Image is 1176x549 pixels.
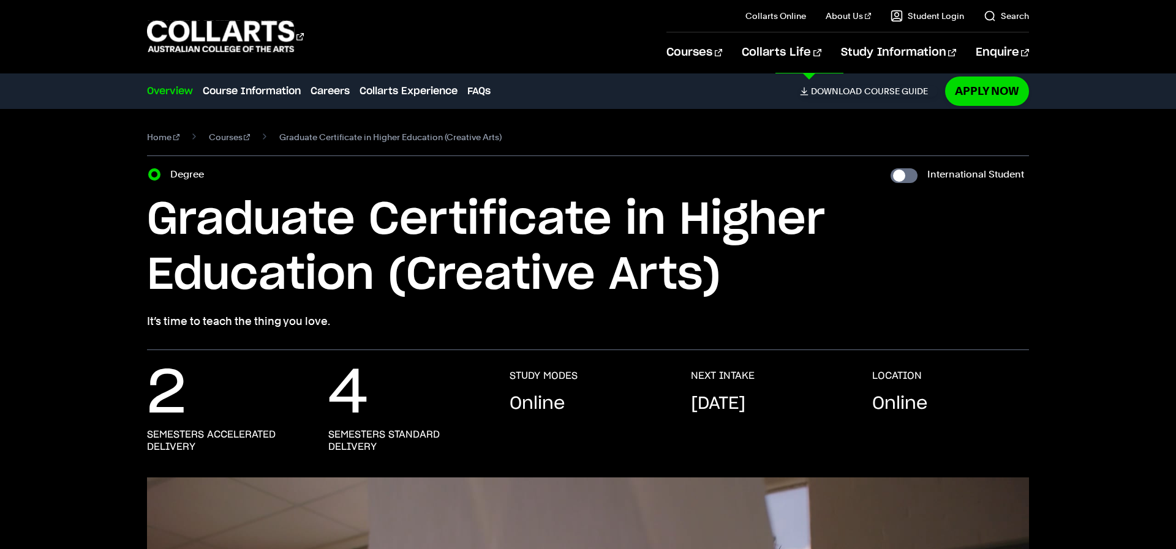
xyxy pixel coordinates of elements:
h3: LOCATION [872,370,922,382]
p: Online [872,392,927,416]
p: 2 [147,370,186,419]
h1: Graduate Certificate in Higher Education (Creative Arts) [147,193,1029,303]
a: FAQs [467,84,491,99]
p: [DATE] [691,392,745,416]
p: It’s time to teach the thing you love. [147,313,1029,330]
a: Student Login [891,10,964,22]
a: Search [984,10,1029,22]
a: Course Information [203,84,301,99]
a: Overview [147,84,193,99]
a: About Us [826,10,871,22]
label: Degree [170,166,211,183]
a: Careers [311,84,350,99]
a: Collarts Life [742,32,821,73]
a: Collarts Experience [360,84,458,99]
a: Home [147,129,179,146]
a: DownloadCourse Guide [800,86,938,97]
a: Courses [666,32,722,73]
h3: semesters accelerated delivery [147,428,304,453]
p: 4 [328,370,368,419]
div: Go to homepage [147,19,304,54]
h3: STUDY MODES [510,370,578,382]
a: Study Information [841,32,956,73]
a: Apply Now [945,77,1029,105]
p: Online [510,392,565,416]
label: International Student [927,166,1024,183]
span: Download [811,86,862,97]
a: Enquire [976,32,1029,73]
span: Graduate Certificate in Higher Education (Creative Arts) [279,129,502,146]
a: Collarts Online [745,10,806,22]
a: Courses [209,129,251,146]
h3: semesters standard delivery [328,428,485,453]
h3: NEXT INTAKE [691,370,755,382]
